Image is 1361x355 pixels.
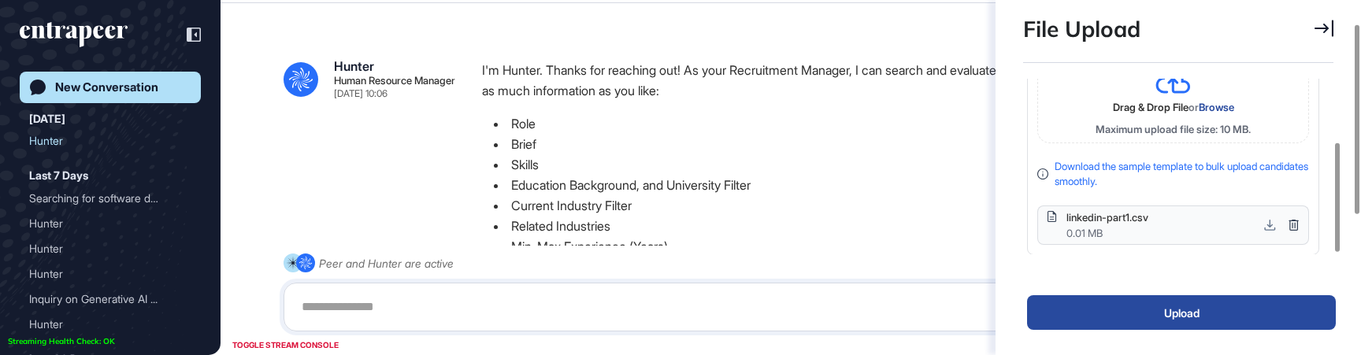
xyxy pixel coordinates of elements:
div: Searching for software de... [29,186,179,211]
div: [DATE] [29,109,65,128]
div: Hunter [29,211,179,236]
a: Download the sample template to bulk upload candidates smoothly. [1055,160,1308,188]
li: Related Industries [482,216,1311,236]
div: TOGGLE STREAM CONSOLE [228,335,343,355]
div: Hunter [29,236,191,261]
li: Skills [482,154,1311,175]
div: Last 7 Days [29,166,88,185]
div: New Conversation [55,80,158,94]
div: Inquiry on Generative AI ... [29,287,179,312]
p: I'm Hunter. Thanks for reaching out! As your Recruitment Manager, I can search and evaluate candi... [482,60,1311,101]
div: Peer and Hunter are active [319,253,454,273]
div: linkedin-part1.csv [1066,211,1148,224]
div: [DATE] 10:06 [334,89,388,98]
div: Hunter [334,60,374,72]
div: Hunter [29,236,179,261]
li: Education Background, and University Filter [482,175,1311,195]
button: Upload [1027,295,1336,330]
span: Browse [1199,101,1234,113]
div: Hunter [29,211,191,236]
div: Hunter [29,312,191,337]
div: Inquiry on Generative AI (GenAI) [29,287,191,312]
li: Brief [482,134,1311,154]
li: Role [482,113,1311,134]
li: Min-Max Experience (Years) [482,236,1311,257]
span: Drag & Drop File [1113,101,1189,113]
span: or [1189,101,1199,113]
div: Hunter [29,261,179,287]
a: New Conversation [20,72,201,103]
div: Searching for software developers with banking or finance experience in Turkiye (max 5 years) [29,186,191,211]
div: Hunter [29,261,191,287]
div: Maximum upload file size: 10 MB. [1096,122,1251,138]
div: 0.01 MB [1066,227,1148,239]
div: Human Resource Manager [334,76,455,86]
div: Hunter [29,128,179,153]
li: Current Industry Filter [482,195,1311,216]
div: Hunter [29,312,179,337]
div: entrapeer-logo [20,22,128,47]
div: File Upload [1023,8,1140,54]
div: Hunter [29,128,191,153]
